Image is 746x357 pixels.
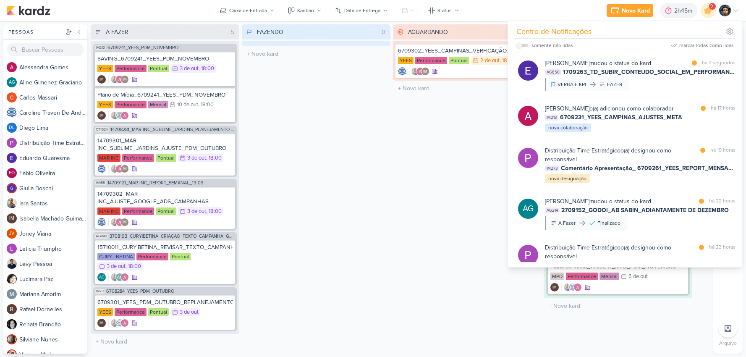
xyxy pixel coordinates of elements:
[7,153,17,163] img: Eduardo Quaresma
[97,111,106,120] div: Criador(a): Isabella Machado Guimarães
[97,75,106,84] div: Isabella Machado Guimarães
[7,123,17,133] div: Diego Lima
[545,197,651,206] div: mudou o status do kard
[7,43,84,56] input: Buscar Pessoas
[7,62,17,72] img: Alessandra Gomes
[95,289,105,294] span: IM73
[19,169,87,178] div: F a b i o O l i v e i r a
[545,60,589,67] b: [PERSON_NAME]
[187,155,206,161] div: 3 de out
[120,273,129,281] img: Alessandra Gomes
[679,42,734,49] div: marcar todas como lidas
[7,108,17,118] img: Caroline Traven De Andrade
[99,78,104,82] p: IM
[398,67,406,76] div: Criador(a): Caroline Traven De Andrade
[719,339,737,347] p: Arquivo
[110,127,235,132] span: 14708281_MAR INC_SUBLIME_JARDINS_PLANEJAMENTO ESTRATÉGICO
[545,115,558,121] span: IM213
[115,218,124,226] img: Alessandra Gomes
[97,319,106,327] div: Criador(a): Isabella Machado Guimarães
[99,276,105,280] p: AG
[550,283,559,291] div: Isabella Machado Guimarães
[107,264,126,269] div: 3 de out
[177,102,198,108] div: 10 de out
[563,261,736,270] span: 15710011_CURY|BETINA_REVISAR_TEXTO_CAMPANHA_GOOGLE_LAPA
[7,77,17,87] div: Aline Gimenez Graciano
[558,219,576,227] div: A Fazer
[550,273,564,280] div: MPD
[19,199,87,208] div: I a r a S a n t o s
[702,59,736,68] div: há 2 segundos
[97,101,113,108] div: YEES
[99,114,104,118] p: IM
[108,75,129,84] div: Colaboradores: Iara Santos, Alessandra Gomes, Isabella Machado Guimarães
[19,108,87,117] div: C a r o l i n e T r a v e n D e A n d r a d e
[7,244,17,254] img: Leticia Triumpho
[518,199,538,219] div: Aline Gimenez Graciano
[7,168,17,178] div: Fabio Oliveira
[7,183,17,193] img: Giulia Boschi
[97,218,106,226] div: Criador(a): Caroline Traven De Andrade
[545,123,591,132] div: nova colaboração
[122,207,154,215] div: Performance
[156,154,176,162] div: Pontual
[106,289,174,294] span: 6708284_YEES_PDM_OUTUBRO
[97,91,233,99] div: Plano de Mídia_6709241_YEES_PDM_NOVEMBRO
[561,164,736,173] span: Comentário Apresentação_ 6709261_YEES_REPORT_MENSAL_SETEMBRO
[19,275,87,283] div: L u c i m a r a P a z
[545,244,620,251] b: Distribuição Time Estratégico
[19,260,87,268] div: L e v y P e s s o a
[115,75,124,84] img: Alessandra Gomes
[97,75,106,84] div: Criador(a): Isabella Machado Guimarães
[709,243,736,261] div: há 23 horas
[7,213,17,223] div: Isabella Machado Guimarães
[711,104,736,113] div: há 17 horas
[607,81,622,88] div: FAZER
[123,220,127,225] p: IM
[545,105,589,112] b: [PERSON_NAME]
[416,67,424,76] img: Alessandra Gomes
[550,283,559,291] div: Criador(a): Isabella Machado Guimarães
[19,154,87,163] div: E d u a r d o Q u a r e s m a
[19,123,87,132] div: D i e g o L i m a
[411,67,419,76] img: Iara Santos
[198,102,214,108] div: , 18:00
[115,101,147,108] div: Performance
[674,6,695,15] div: 2h45m
[206,209,222,214] div: , 18:00
[97,273,106,281] div: Aline Gimenez Graciano
[148,308,169,316] div: Pontual
[545,147,620,154] b: Distribuição Time Estratégico
[122,154,154,162] div: Performance
[552,286,557,290] p: IM
[523,203,534,215] p: AG
[19,63,87,72] div: A l e s s a n d r a G o m e s
[19,335,87,344] div: S i l v i a n e N u n e s
[180,66,199,71] div: 3 de out
[97,55,233,63] div: SAVING_6709241_YEES_PDM_NOVEMBRO
[148,65,169,72] div: Pontual
[95,181,106,185] span: IM155
[19,320,87,329] div: R e n a t a B r a n d ã o
[573,283,582,291] img: Alessandra Gomes
[19,244,87,253] div: L e t i c i a T r i u m p h o
[108,319,129,327] div: Colaboradores: Iara Santos, Caroline Traven De Andrade, Alessandra Gomes
[110,218,119,226] img: Iara Santos
[545,300,691,312] input: + Novo kard
[398,47,537,55] div: 6709302_YEES_CAMPINAS_VERFICAÇÃO_DE_LEADS
[115,273,124,281] div: Aline Gimenez Graciano
[97,137,233,152] div: 14709301_MAR INC_SUBLIME_JARDINS_AJUSTE_PDM_OUTUBRO
[107,181,204,185] span: 14709121_MAR INC_REPORT_SEMANAL_19.09
[95,127,109,132] span: CT1524
[7,319,17,329] img: Renata Brandão
[19,139,87,147] div: D i s t r i b u i ç ã o T i m e E s t r a t é g i c o
[599,273,619,280] div: Mensal
[115,165,124,173] img: Alessandra Gomes
[9,80,15,85] p: AG
[19,93,87,102] div: C a r l o s M a s s a r i
[566,273,598,280] div: Performance
[7,198,17,208] img: Iara Santos
[97,218,106,226] img: Caroline Traven De Andrade
[518,60,538,81] img: Eduardo Quaresma
[545,198,589,205] b: [PERSON_NAME]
